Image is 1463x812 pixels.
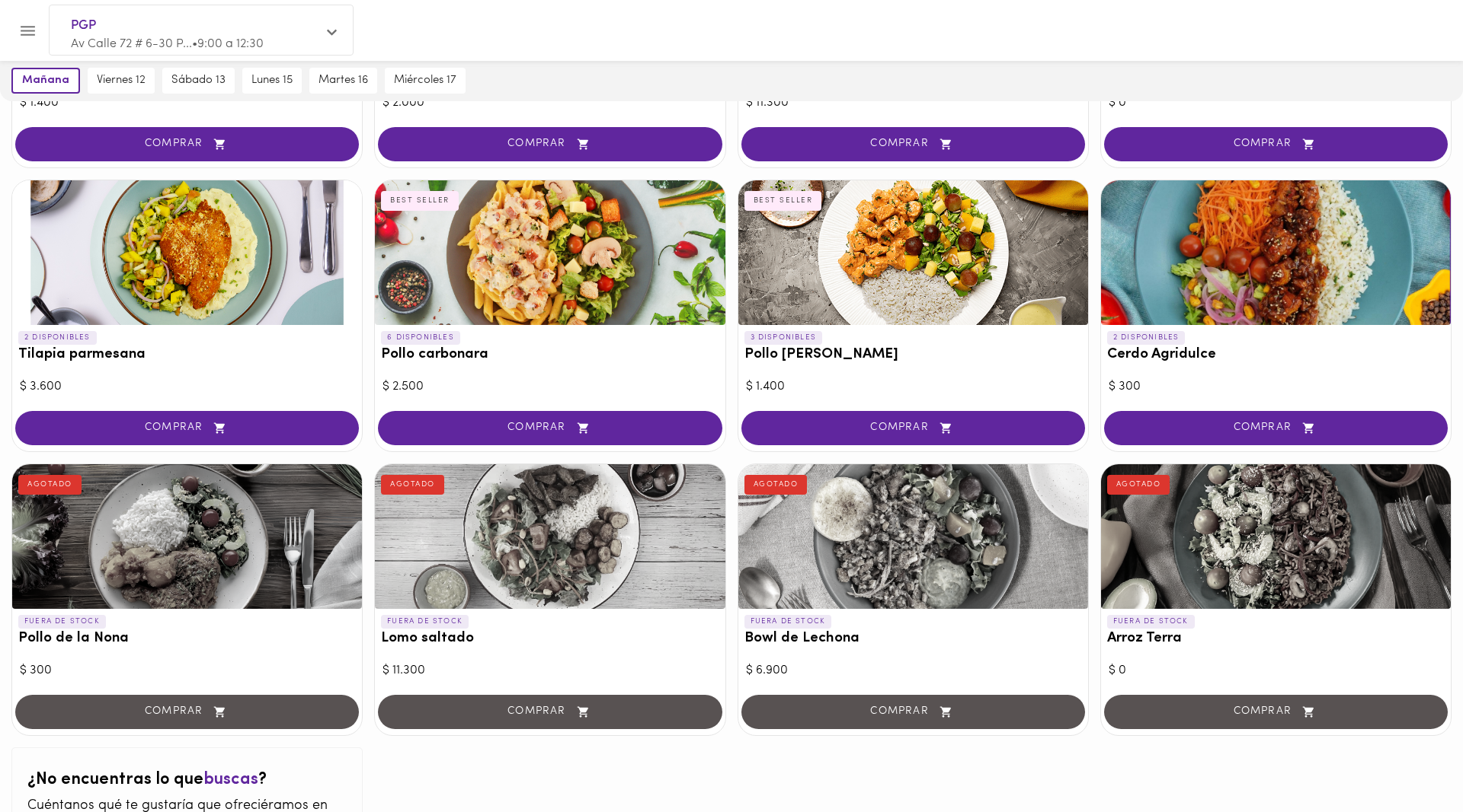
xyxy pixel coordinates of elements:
[1123,138,1429,151] span: COMPRAR
[738,180,1088,325] div: Pollo Tikka Massala
[18,475,82,495] div: AGOTADO
[744,475,808,495] div: AGOTADO
[1109,378,1443,396] div: $ 300
[381,347,719,363] h3: Pollo carbonara
[27,771,347,789] h2: ¿No encuentras lo que ?
[71,16,316,36] span: PGP
[1107,475,1170,495] div: AGOTADO
[744,331,823,345] p: 3 DISPONIBLES
[18,631,356,647] h3: Pollo de la Nona
[18,615,106,629] p: FUERA DE STOCK
[203,771,258,788] span: buscas
[744,347,1082,363] h3: Pollo [PERSON_NAME]
[744,631,1082,647] h3: Bowl de Lechona
[378,411,722,445] button: COMPRAR
[1107,631,1445,647] h3: Arroz Terra
[1109,94,1443,112] div: $ 0
[397,138,703,151] span: COMPRAR
[383,94,717,112] div: $ 2.000
[744,191,822,211] div: BEST SELLER
[1123,422,1429,435] span: COMPRAR
[383,378,717,396] div: $ 2.500
[15,411,359,445] button: COMPRAR
[381,191,459,211] div: BEST SELLER
[20,378,354,396] div: $ 3.600
[22,74,69,88] span: mañana
[744,615,832,629] p: FUERA DE STOCK
[1107,331,1186,345] p: 2 DISPONIBLES
[1104,127,1448,161] button: COMPRAR
[88,68,155,94] button: viernes 12
[385,68,466,94] button: miércoles 17
[18,347,356,363] h3: Tilapia parmesana
[746,378,1080,396] div: $ 1.400
[20,662,354,680] div: $ 300
[34,138,340,151] span: COMPRAR
[378,127,722,161] button: COMPRAR
[12,464,362,609] div: Pollo de la Nona
[20,94,354,112] div: $ 1.400
[394,74,456,88] span: miércoles 17
[11,68,80,94] button: mañana
[375,464,725,609] div: Lomo saltado
[738,464,1088,609] div: Bowl de Lechona
[1375,724,1448,797] iframe: Messagebird Livechat Widget
[383,662,717,680] div: $ 11.300
[381,331,460,345] p: 6 DISPONIBLES
[12,180,362,325] div: Tilapia parmesana
[1101,464,1451,609] div: Arroz Terra
[1109,662,1443,680] div: $ 0
[760,422,1066,435] span: COMPRAR
[1104,411,1448,445] button: COMPRAR
[746,94,1080,112] div: $ 11.300
[1107,347,1445,363] h3: Cerdo Agridulce
[71,38,264,50] span: Av Calle 72 # 6-30 P... • 9:00 a 12:30
[97,74,146,88] span: viernes 12
[1101,180,1451,325] div: Cerdo Agridulce
[381,631,719,647] h3: Lomo saltado
[1107,615,1195,629] p: FUERA DE STOCK
[171,74,226,88] span: sábado 13
[760,138,1066,151] span: COMPRAR
[375,180,725,325] div: Pollo carbonara
[15,127,359,161] button: COMPRAR
[381,615,469,629] p: FUERA DE STOCK
[381,475,444,495] div: AGOTADO
[34,422,340,435] span: COMPRAR
[741,411,1085,445] button: COMPRAR
[319,74,368,88] span: martes 16
[162,68,235,94] button: sábado 13
[746,662,1080,680] div: $ 6.900
[741,127,1085,161] button: COMPRAR
[309,68,377,94] button: martes 16
[9,12,46,49] button: Menu
[242,68,302,94] button: lunes 15
[397,422,703,435] span: COMPRAR
[18,331,97,345] p: 2 DISPONIBLES
[251,74,293,88] span: lunes 15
